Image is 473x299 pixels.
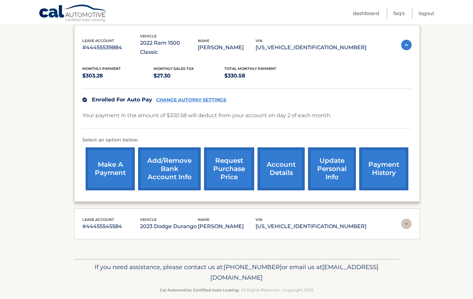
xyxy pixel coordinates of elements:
[82,136,412,144] p: Select an option below:
[82,66,121,71] span: Monthly Payment
[224,66,276,71] span: Total Monthly Payment
[210,263,379,281] span: [EMAIL_ADDRESS][DOMAIN_NAME]
[419,8,434,19] a: Logout
[401,40,412,50] img: accordion-active.svg
[256,43,366,52] p: [US_VEHICLE_IDENTIFICATION_NUMBER]
[154,66,194,71] span: Monthly sales Tax
[353,8,379,19] a: Dashboard
[78,287,395,293] p: - All Rights Reserved - Copyright 2025
[39,4,108,23] a: Cal Automotive
[82,111,331,120] p: Your payment in the amount of $330.58 will deduct from your account on day 2 of each month.
[82,38,114,43] span: lease account
[78,262,395,283] p: If you need assistance, please contact us at: or email us at
[198,222,256,231] p: [PERSON_NAME]
[308,147,356,190] a: update personal info
[140,217,156,222] span: vehicle
[198,38,209,43] span: name
[140,222,198,231] p: 2023 Dodge Durango
[138,147,201,190] a: Add/Remove bank account info
[256,38,262,43] span: vin
[82,222,140,231] p: #44455545584
[154,71,225,80] p: $27.30
[82,71,154,80] p: $303.28
[224,71,296,80] p: $330.58
[92,96,152,103] span: Enrolled For Auto Pay
[82,97,87,102] img: check.svg
[256,222,366,231] p: [US_VEHICLE_IDENTIFICATION_NUMBER]
[401,219,412,229] img: accordion-rest.svg
[204,147,254,190] a: request purchase price
[156,97,226,103] a: CHANGE AUTOPAY SETTINGS
[359,147,408,190] a: payment history
[257,147,305,190] a: account details
[82,217,114,222] span: lease account
[224,263,282,271] span: [PHONE_NUMBER]
[198,43,256,52] p: [PERSON_NAME]
[86,147,135,190] a: make a payment
[160,288,238,292] strong: Cal Automotive Certified Auto Leasing
[393,8,404,19] a: FAQ's
[198,217,209,222] span: name
[82,43,140,52] p: #44455539884
[256,217,262,222] span: vin
[140,34,156,38] span: vehicle
[140,38,198,57] p: 2022 Ram 1500 Classic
